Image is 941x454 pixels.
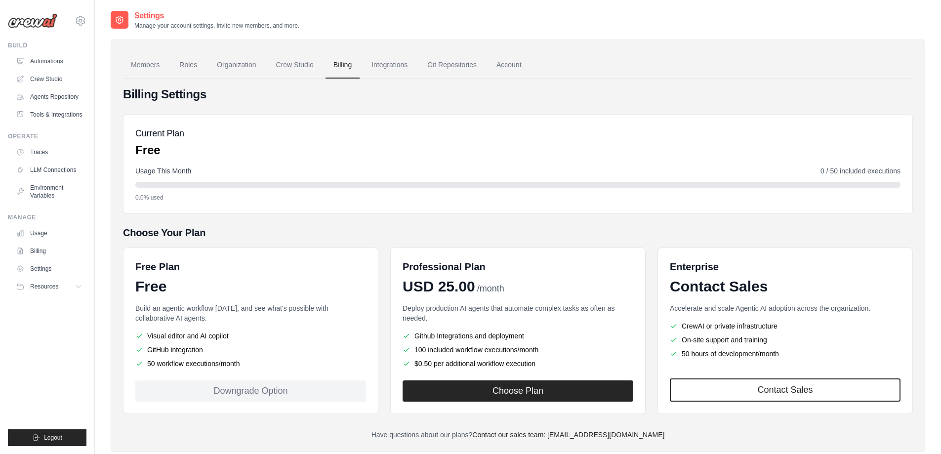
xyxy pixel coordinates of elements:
[403,260,486,274] h6: Professional Plan
[472,431,664,439] a: Contact our sales team: [EMAIL_ADDRESS][DOMAIN_NAME]
[12,225,86,241] a: Usage
[670,260,900,274] h6: Enterprise
[403,345,633,355] li: 100 included workflow executions/month
[135,166,191,176] span: Usage This Month
[8,13,57,28] img: Logo
[8,41,86,49] div: Build
[477,282,504,295] span: /month
[135,359,366,369] li: 50 workflow executions/month
[209,52,264,79] a: Organization
[670,335,900,345] li: On-site support and training
[670,321,900,331] li: CrewAI or private infrastructure
[12,261,86,277] a: Settings
[135,260,180,274] h6: Free Plan
[820,166,900,176] span: 0 / 50 included executions
[670,378,900,402] a: Contact Sales
[123,86,913,102] h4: Billing Settings
[326,52,360,79] a: Billing
[135,380,366,402] div: Downgrade Option
[12,71,86,87] a: Crew Studio
[12,89,86,105] a: Agents Repository
[403,331,633,341] li: Github Integrations and deployment
[364,52,415,79] a: Integrations
[670,349,900,359] li: 50 hours of development/month
[135,194,164,202] span: 0.0% used
[135,345,366,355] li: GitHub integration
[123,226,913,240] h5: Choose Your Plan
[171,52,205,79] a: Roles
[12,279,86,294] button: Resources
[135,331,366,341] li: Visual editor and AI copilot
[8,213,86,221] div: Manage
[403,278,475,295] span: USD 25.00
[123,52,167,79] a: Members
[12,243,86,259] a: Billing
[135,278,366,295] div: Free
[268,52,322,79] a: Crew Studio
[44,434,62,442] span: Logout
[123,430,913,440] p: Have questions about our plans?
[403,359,633,369] li: $0.50 per additional workflow execution
[403,380,633,402] button: Choose Plan
[8,132,86,140] div: Operate
[30,283,58,290] span: Resources
[670,278,900,295] div: Contact Sales
[135,126,184,140] h5: Current Plan
[135,303,366,323] p: Build an agentic workflow [DATE], and see what's possible with collaborative AI agents.
[670,303,900,313] p: Accelerate and scale Agentic AI adoption across the organization.
[12,180,86,204] a: Environment Variables
[12,144,86,160] a: Traces
[489,52,530,79] a: Account
[8,429,86,446] button: Logout
[12,53,86,69] a: Automations
[419,52,485,79] a: Git Repositories
[134,22,299,30] p: Manage your account settings, invite new members, and more.
[12,162,86,178] a: LLM Connections
[12,107,86,123] a: Tools & Integrations
[135,142,184,158] p: Free
[134,10,299,22] h2: Settings
[403,303,633,323] p: Deploy production AI agents that automate complex tasks as often as needed.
